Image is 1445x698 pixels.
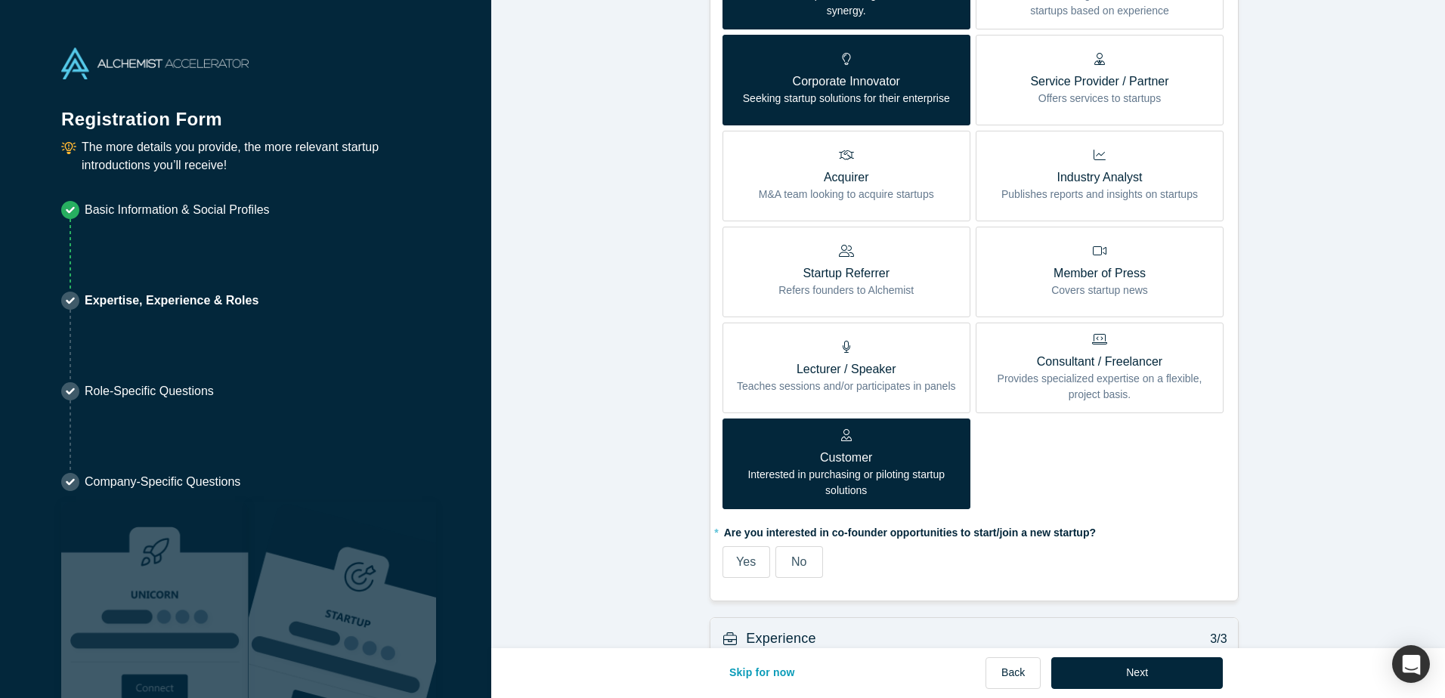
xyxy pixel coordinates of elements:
[759,168,934,187] p: Acquirer
[722,520,1226,541] label: Are you interested in co-founder opportunities to start/join a new startup?
[61,90,430,133] h1: Registration Form
[734,467,959,499] p: Interested in purchasing or piloting startup solutions
[82,138,430,174] p: The more details you provide, the more relevant startup introductions you’ll receive!
[1202,630,1227,648] p: 3/3
[713,657,811,689] button: Skip for now
[61,48,249,79] img: Alchemist Accelerator Logo
[778,283,914,298] p: Refers founders to Alchemist
[778,264,914,283] p: Startup Referrer
[736,555,756,568] span: Yes
[1051,657,1223,689] button: Next
[1051,283,1148,298] p: Covers startup news
[759,187,934,202] p: M&A team looking to acquire startups
[743,91,950,107] p: Seeking startup solutions for their enterprise
[986,657,1041,689] button: Back
[85,473,240,491] p: Company-Specific Questions
[85,201,270,219] p: Basic Information & Social Profiles
[737,378,956,394] p: Teaches sessions and/or participates in panels
[791,555,806,568] span: No
[987,371,1212,403] p: Provides specialized expertise on a flexible, project basis.
[85,382,214,400] p: Role-Specific Questions
[743,73,950,91] p: Corporate Innovator
[746,629,816,649] h3: Experience
[737,360,956,378] p: Lecturer / Speaker
[1051,264,1148,283] p: Member of Press
[1001,187,1198,202] p: Publishes reports and insights on startups
[85,292,258,310] p: Expertise, Experience & Roles
[1001,168,1198,187] p: Industry Analyst
[734,449,959,467] p: Customer
[1030,91,1168,107] p: Offers services to startups
[987,353,1212,371] p: Consultant / Freelancer
[1030,73,1168,91] p: Service Provider / Partner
